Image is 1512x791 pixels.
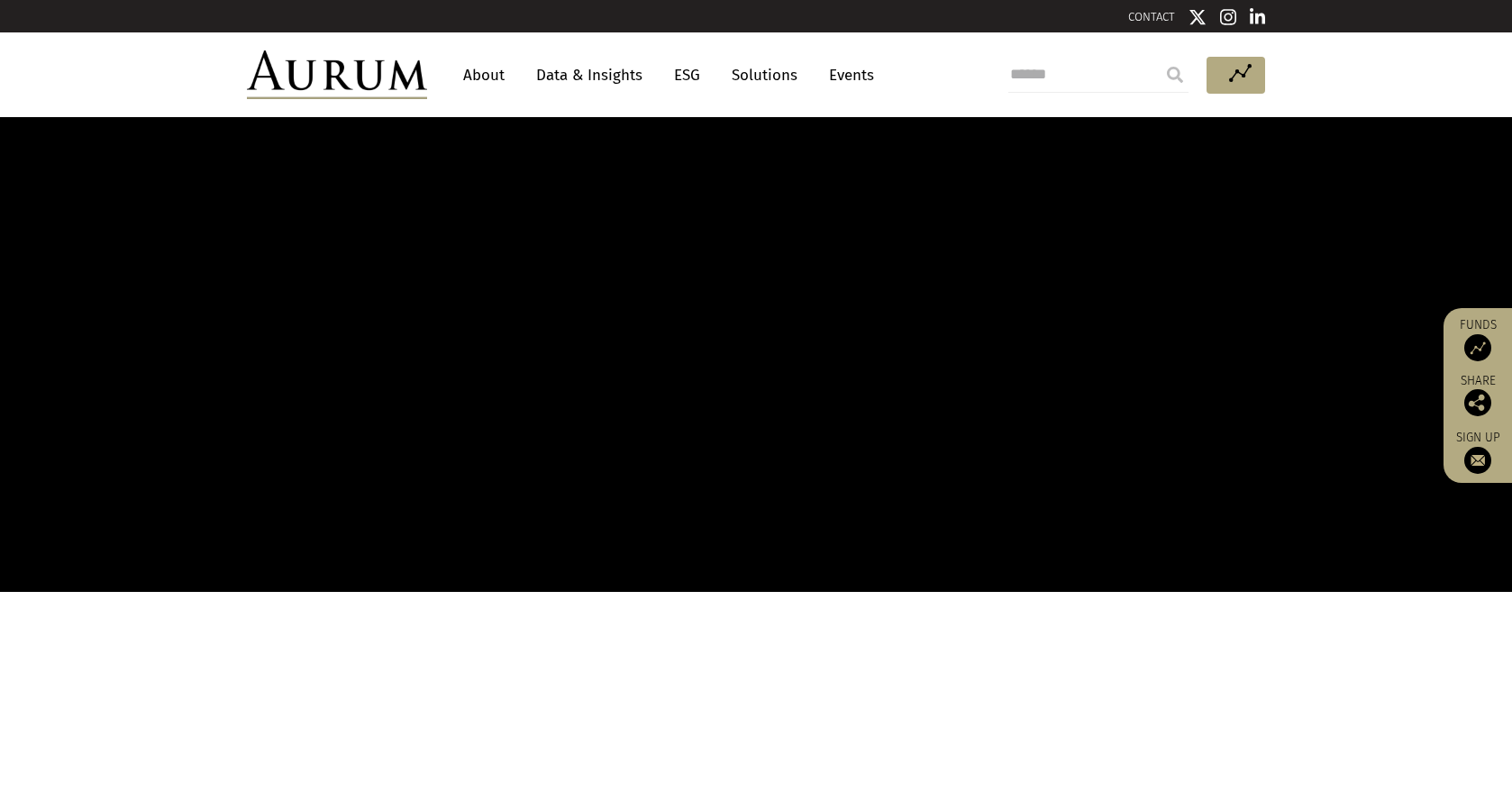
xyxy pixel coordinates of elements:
a: ESG [665,59,709,92]
a: Sign up [1453,430,1503,474]
a: Solutions [723,59,806,92]
img: Share this post [1464,389,1491,416]
input: Submit [1157,57,1193,93]
img: Aurum [247,50,427,99]
img: Access Funds [1464,334,1491,361]
div: Share [1453,375,1503,416]
img: Sign up to our newsletter [1464,447,1491,474]
img: Instagram icon [1220,8,1236,26]
a: About [454,59,514,92]
img: Twitter icon [1189,8,1207,26]
a: CONTACT [1128,10,1175,23]
a: Data & Insights [527,59,651,92]
img: Linkedin icon [1250,8,1266,26]
a: Events [820,59,874,92]
a: Funds [1453,317,1503,361]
